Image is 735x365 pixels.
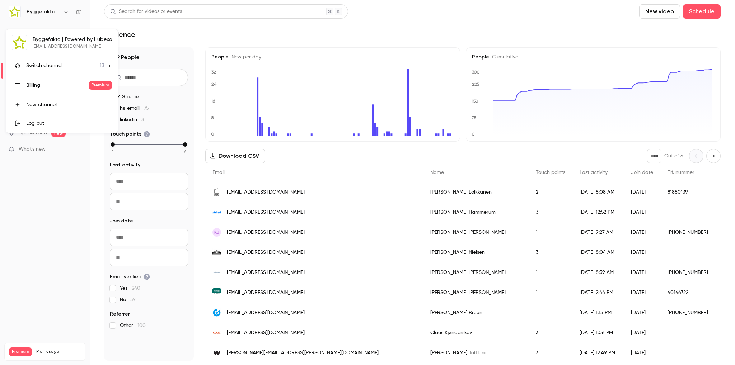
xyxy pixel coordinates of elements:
div: Log out [26,120,112,127]
div: Billing [26,82,89,89]
span: Premium [89,81,112,90]
div: New channel [26,101,112,108]
span: 13 [100,62,104,70]
span: Switch channel [26,62,62,70]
